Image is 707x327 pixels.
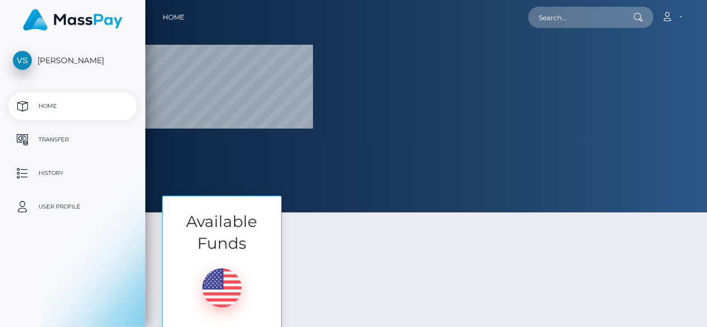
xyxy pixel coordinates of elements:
a: User Profile [8,193,137,221]
p: Home [13,98,132,115]
img: USD.png [202,268,241,307]
h3: Available Funds [163,211,281,254]
p: User Profile [13,198,132,215]
a: History [8,159,137,187]
span: [PERSON_NAME] [8,55,137,65]
input: Search... [528,7,633,28]
p: History [13,165,132,182]
p: Transfer [13,131,132,148]
a: Home [163,6,184,29]
a: Transfer [8,126,137,154]
img: MassPay [23,9,122,31]
a: Home [8,92,137,120]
